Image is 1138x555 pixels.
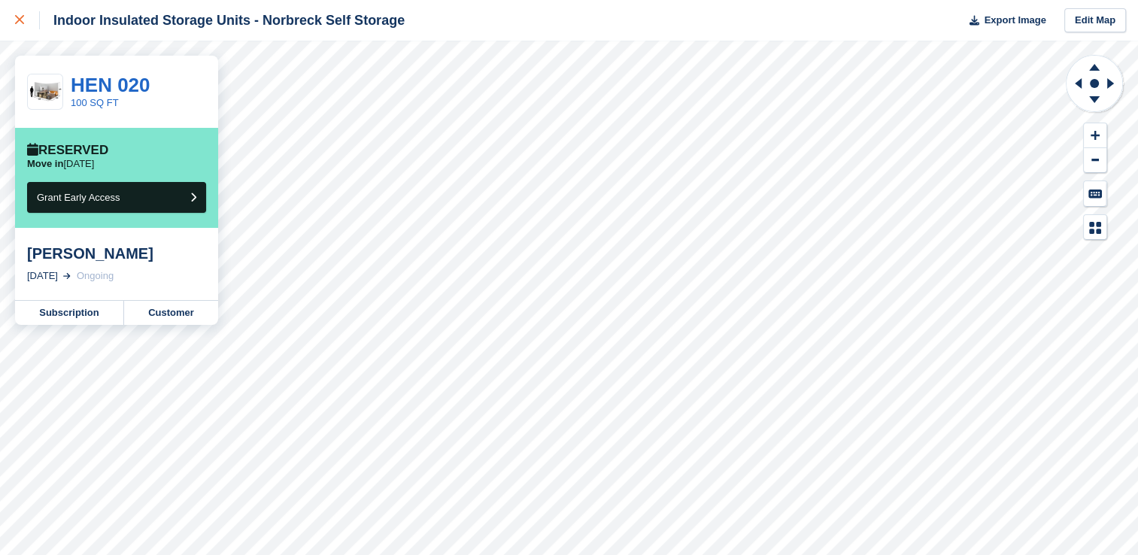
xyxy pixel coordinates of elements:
span: Move in [27,158,63,169]
div: [DATE] [27,268,58,284]
div: [PERSON_NAME] [27,244,206,262]
span: Export Image [984,13,1045,28]
div: Reserved [27,143,108,158]
div: Ongoing [77,268,114,284]
a: HEN 020 [71,74,150,96]
span: Grant Early Access [37,192,120,203]
p: [DATE] [27,158,94,170]
a: Subscription [15,301,124,325]
img: 100-sqft-unit.jpg [28,79,62,105]
div: Indoor Insulated Storage Units - Norbreck Self Storage [40,11,405,29]
a: Edit Map [1064,8,1126,33]
button: Map Legend [1084,215,1106,240]
button: Zoom In [1084,123,1106,148]
button: Keyboard Shortcuts [1084,181,1106,206]
a: Customer [124,301,218,325]
img: arrow-right-light-icn-cde0832a797a2874e46488d9cf13f60e5c3a73dbe684e267c42b8395dfbc2abf.svg [63,273,71,279]
button: Export Image [960,8,1046,33]
button: Grant Early Access [27,182,206,213]
a: 100 SQ FT [71,97,119,108]
button: Zoom Out [1084,148,1106,173]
